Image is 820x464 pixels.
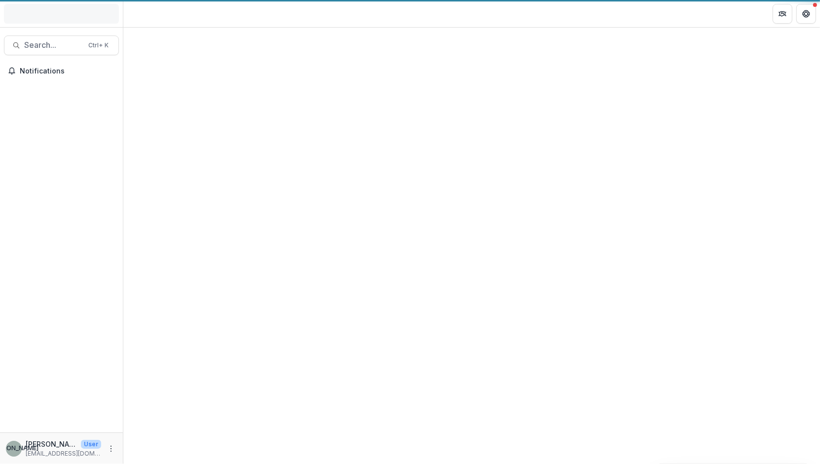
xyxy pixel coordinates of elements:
[4,36,119,55] button: Search...
[86,40,111,51] div: Ctrl + K
[796,4,816,24] button: Get Help
[4,63,119,79] button: Notifications
[127,6,169,21] nav: breadcrumb
[773,4,792,24] button: Partners
[24,40,82,50] span: Search...
[20,67,115,75] span: Notifications
[26,449,101,458] p: [EMAIL_ADDRESS][DOMAIN_NAME]
[26,439,77,449] p: [PERSON_NAME]
[81,440,101,449] p: User
[105,443,117,455] button: More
